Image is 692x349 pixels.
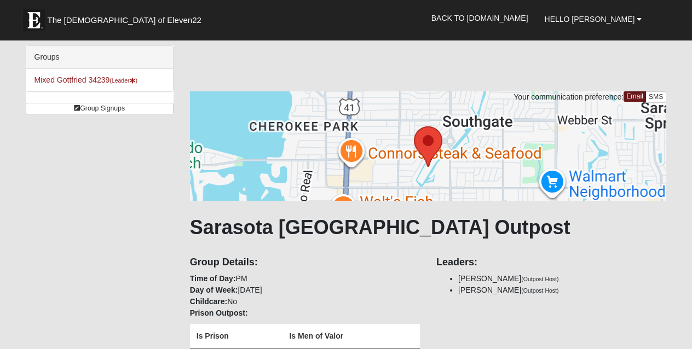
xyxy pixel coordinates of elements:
a: Group Signups [26,103,174,114]
div: Groups [26,46,173,69]
a: SMS [645,91,667,103]
small: (Outpost Host) [521,287,558,294]
th: Is Men of Valor [282,324,420,348]
a: Page Load Time: 1.57s [10,337,78,345]
a: Page Properties (Alt+P) [665,330,685,346]
a: Mixed Gottfried 34239(Leader) [34,75,137,84]
span: Your communication preference: [514,92,624,101]
h4: Leaders: [436,257,666,269]
strong: Prison Outpost: [190,309,248,317]
a: Email [624,91,646,102]
strong: Childcare: [190,297,227,306]
span: HTML Size: 128 KB [170,336,234,346]
h4: Group Details: [190,257,420,269]
span: The [DEMOGRAPHIC_DATA] of Eleven22 [48,15,201,26]
small: (Outpost Host) [521,276,558,282]
small: (Leader ) [109,77,137,84]
th: Is Prison [190,324,283,348]
img: Eleven22 logo [23,9,45,31]
a: Web cache enabled [242,334,248,346]
a: Back to [DOMAIN_NAME] [423,4,537,32]
li: [PERSON_NAME] [458,284,666,296]
a: Hello [PERSON_NAME] [537,5,650,33]
strong: Time of Day: [190,274,236,283]
strong: Day of Week: [190,286,238,294]
a: The [DEMOGRAPHIC_DATA] of Eleven22 [18,4,237,31]
span: ViewState Size: 42 KB [89,336,162,346]
li: [PERSON_NAME] [458,273,666,284]
a: Block Configuration (Alt-B) [645,330,665,346]
h1: Sarasota [GEOGRAPHIC_DATA] Outpost [190,216,667,239]
span: Hello [PERSON_NAME] [545,15,635,24]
